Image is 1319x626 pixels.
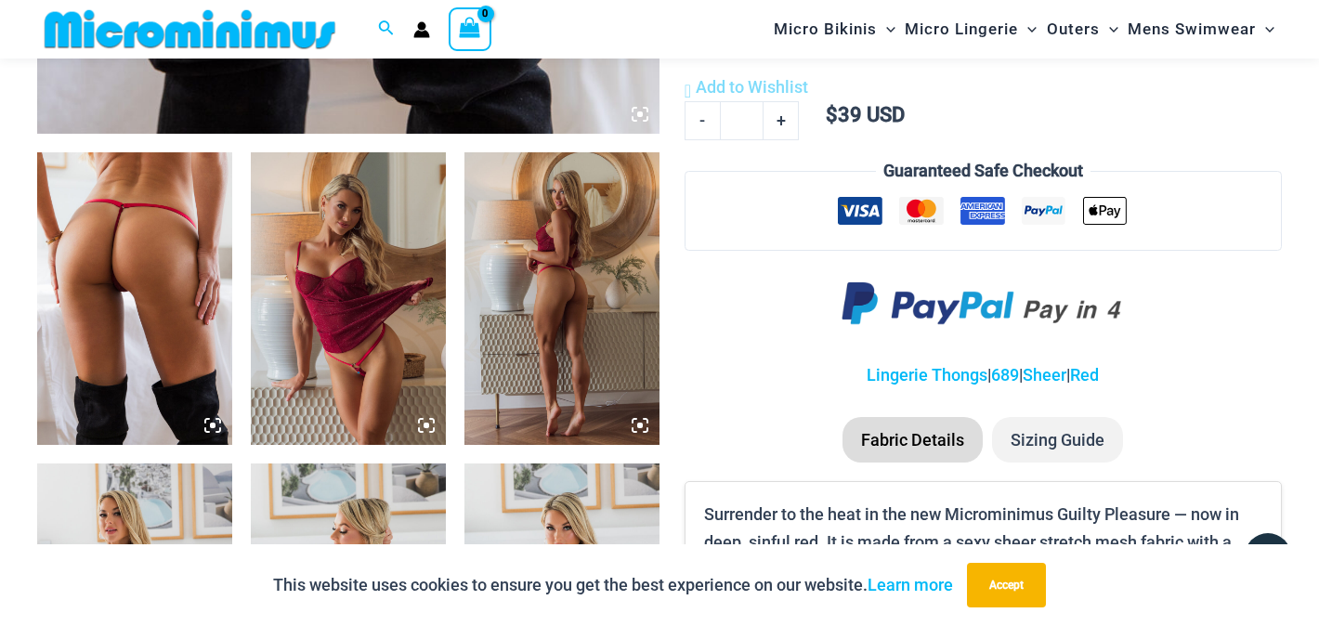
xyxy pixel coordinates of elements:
[685,101,720,140] a: -
[685,361,1282,389] p: | | |
[992,417,1123,463] li: Sizing Guide
[842,417,983,463] li: Fabric Details
[1023,365,1066,385] a: Sheer
[868,575,953,594] a: Learn more
[1123,6,1279,53] a: Mens SwimwearMenu ToggleMenu Toggle
[764,101,799,140] a: +
[1128,6,1256,53] span: Mens Swimwear
[867,365,987,385] a: Lingerie Thongs
[967,563,1046,607] button: Accept
[826,103,905,126] bdi: 39 USD
[449,7,491,50] a: View Shopping Cart, empty
[273,571,953,599] p: This website uses cookies to ensure you get the best experience on our website.
[1047,6,1100,53] span: Outers
[826,103,838,126] span: $
[991,365,1019,385] a: 689
[1100,6,1118,53] span: Menu Toggle
[685,73,808,101] a: Add to Wishlist
[37,152,232,445] img: Guilty Pleasures Red 689 Micro
[413,21,430,38] a: Account icon link
[704,501,1262,583] p: Surrender to the heat in the new Microminimus Guilty Pleasure — now in deep, sinful red. It is ma...
[251,152,446,445] img: Guilty Pleasures Red 1260 Slip 689 Micro
[1018,6,1037,53] span: Menu Toggle
[378,18,395,41] a: Search icon link
[464,152,659,445] img: Guilty Pleasures Red 1260 Slip 689 Micro
[774,6,877,53] span: Micro Bikinis
[766,3,1282,56] nav: Site Navigation
[1042,6,1123,53] a: OutersMenu ToggleMenu Toggle
[877,6,895,53] span: Menu Toggle
[37,8,343,50] img: MM SHOP LOGO FLAT
[696,77,808,97] span: Add to Wishlist
[769,6,900,53] a: Micro BikinisMenu ToggleMenu Toggle
[905,6,1018,53] span: Micro Lingerie
[876,157,1090,185] legend: Guaranteed Safe Checkout
[900,6,1041,53] a: Micro LingerieMenu ToggleMenu Toggle
[1070,365,1099,385] a: Red
[1256,6,1274,53] span: Menu Toggle
[720,101,764,140] input: Product quantity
